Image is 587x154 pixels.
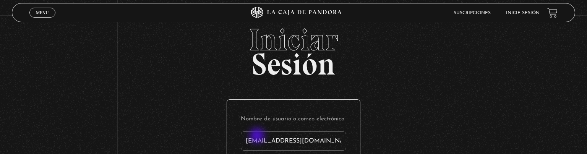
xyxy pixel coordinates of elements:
span: Menu [36,10,49,15]
a: Inicie sesión [506,11,540,15]
h2: Sesión [12,24,576,73]
span: Cerrar [34,17,52,22]
a: View your shopping cart [547,8,558,18]
label: Nombre de usuario o correo electrónico [241,113,346,125]
span: Iniciar [12,24,576,55]
a: Suscripciones [454,11,491,15]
